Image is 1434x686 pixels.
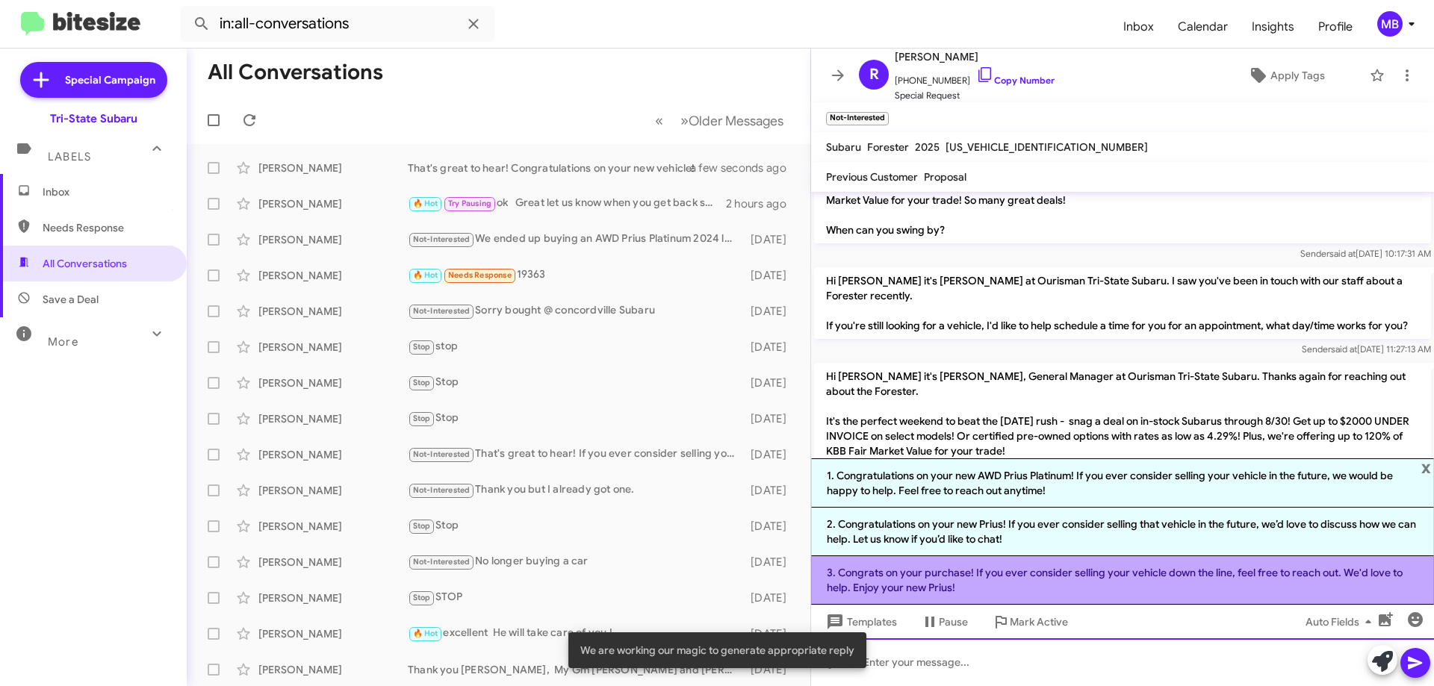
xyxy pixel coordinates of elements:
[258,555,408,570] div: [PERSON_NAME]
[1240,5,1306,49] a: Insights
[448,270,512,280] span: Needs Response
[1306,5,1365,49] a: Profile
[43,220,170,235] span: Needs Response
[909,608,980,635] button: Pause
[43,256,127,271] span: All Conversations
[208,60,383,84] h1: All Conversations
[258,232,408,247] div: [PERSON_NAME]
[647,105,792,136] nav: Page navigation example
[413,485,471,495] span: Not-Interested
[646,105,672,136] button: Previous
[48,335,78,349] span: More
[580,643,854,658] span: We are working our magic to generate appropriate reply
[1209,62,1362,89] button: Apply Tags
[895,88,1055,103] span: Special Request
[1302,343,1431,355] span: Sender [DATE] 11:27:13 AM
[924,170,966,184] span: Proposal
[743,375,798,390] div: [DATE]
[413,593,431,602] span: Stop
[1331,343,1357,355] span: said at
[826,140,861,154] span: Subaru
[258,662,408,677] div: [PERSON_NAME]
[408,338,743,355] div: stop
[65,72,155,87] span: Special Campaign
[408,266,743,284] div: 19363
[814,363,1431,494] p: Hi [PERSON_NAME] it's [PERSON_NAME], General Manager at Ourisman Tri-State Subaru. Thanks again f...
[258,519,408,534] div: [PERSON_NAME]
[1111,5,1166,49] a: Inbox
[43,184,170,199] span: Inbox
[408,446,743,463] div: That's great to hear! If you ever consider selling your vehicle in the future, feel free to reach...
[413,342,431,352] span: Stop
[726,196,798,211] div: 2 hours ago
[1306,608,1377,635] span: Auto Fields
[655,111,663,130] span: «
[826,170,918,184] span: Previous Customer
[895,66,1055,88] span: [PHONE_NUMBER]
[413,270,438,280] span: 🔥 Hot
[743,483,798,498] div: [DATE]
[743,555,798,570] div: [DATE]
[1377,11,1403,37] div: MB
[915,140,940,154] span: 2025
[408,481,743,499] div: Thank you but I already got one.
[48,150,91,163] span: Labels
[20,62,167,98] a: Special Campaign
[258,304,408,319] div: [PERSON_NAME]
[258,483,408,498] div: [PERSON_NAME]
[1010,608,1068,635] span: Mark Active
[811,556,1434,605] li: 3. Congrats on your purchase! If you ever consider selling your vehicle down the line, feel free ...
[1421,458,1431,476] span: x
[413,234,471,244] span: Not-Interested
[413,557,471,567] span: Not-Interested
[743,590,798,605] div: [DATE]
[823,608,897,635] span: Templates
[743,519,798,534] div: [DATE]
[258,340,408,355] div: [PERSON_NAME]
[1329,248,1356,259] span: said at
[1294,608,1389,635] button: Auto Fields
[689,113,783,129] span: Older Messages
[408,302,743,319] div: Sorry bought @ concordville Subaru
[413,521,431,531] span: Stop
[448,199,491,208] span: Try Pausing
[258,447,408,462] div: [PERSON_NAME]
[258,590,408,605] div: [PERSON_NAME]
[413,449,471,459] span: Not-Interested
[408,195,726,212] div: ok Great let us know when you get back safe travels
[826,112,889,125] small: Not-Interested
[408,553,743,570] div: No longer buying a car
[980,608,1080,635] button: Mark Active
[939,608,968,635] span: Pause
[946,140,1148,154] span: [US_VEHICLE_IDENTIFICATION_NUMBER]
[408,231,743,248] div: We ended up buying an AWD Prius Platinum 2024 leftover- it was a hard decision because we liked y...
[811,458,1434,508] li: 1. Congratulations on your new AWD Prius Platinum! If you ever consider selling your vehicle in t...
[413,378,431,387] span: Stop
[258,196,408,211] div: [PERSON_NAME]
[408,160,709,175] div: That's great to hear! Congratulations on your new vehicle!
[709,160,798,175] div: a few seconds ago
[811,608,909,635] button: Templates
[258,626,408,641] div: [PERSON_NAME]
[408,410,743,427] div: Stop
[408,517,743,534] div: Stop
[671,105,792,136] button: Next
[1365,11,1418,37] button: MB
[258,268,408,283] div: [PERSON_NAME]
[408,374,743,391] div: Stop
[258,411,408,426] div: [PERSON_NAME]
[181,6,494,42] input: Search
[258,375,408,390] div: [PERSON_NAME]
[408,662,743,677] div: Thank you [PERSON_NAME], My Gm [PERSON_NAME] and [PERSON_NAME] sent you the proposal [DATE] [PERS...
[1166,5,1240,49] span: Calendar
[413,414,431,423] span: Stop
[413,199,438,208] span: 🔥 Hot
[743,447,798,462] div: [DATE]
[814,267,1431,339] p: Hi [PERSON_NAME] it's [PERSON_NAME] at Ourisman Tri-State Subaru. I saw you've been in touch with...
[895,48,1055,66] span: [PERSON_NAME]
[867,140,909,154] span: Forester
[413,306,471,316] span: Not-Interested
[1300,248,1431,259] span: Sender [DATE] 10:17:31 AM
